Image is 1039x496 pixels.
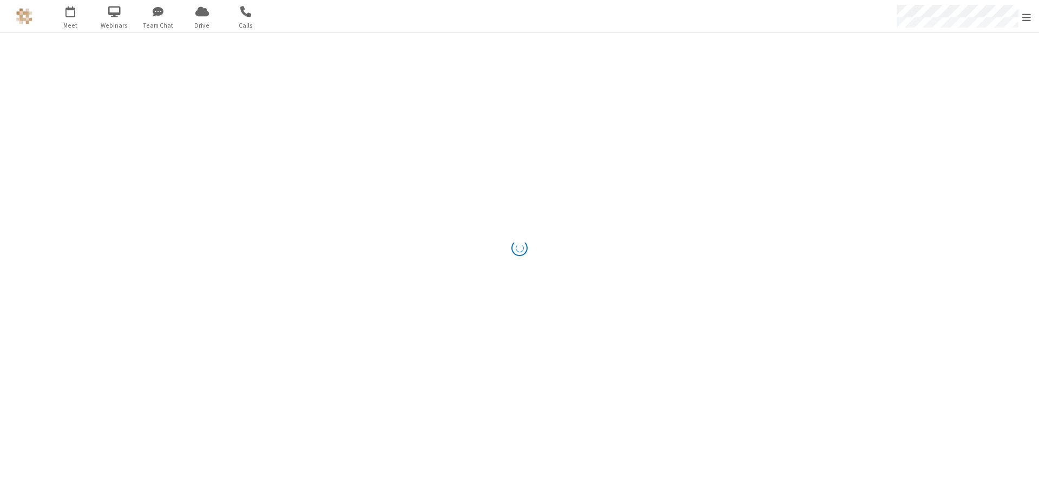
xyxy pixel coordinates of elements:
[50,21,91,30] span: Meet
[182,21,222,30] span: Drive
[138,21,179,30] span: Team Chat
[226,21,266,30] span: Calls
[16,8,32,24] img: QA Selenium DO NOT DELETE OR CHANGE
[94,21,135,30] span: Webinars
